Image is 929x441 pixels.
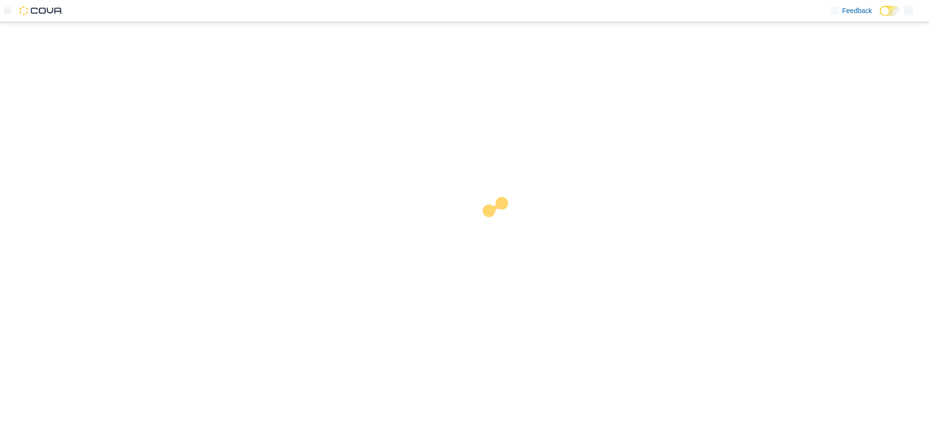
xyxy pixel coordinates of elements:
input: Dark Mode [880,6,900,16]
span: Feedback [842,6,872,15]
img: Cova [19,6,63,15]
a: Feedback [827,1,876,20]
img: cova-loader [464,190,537,262]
